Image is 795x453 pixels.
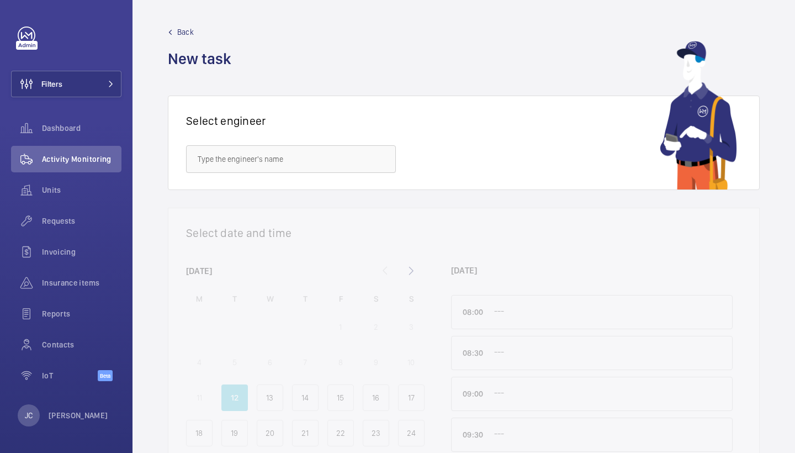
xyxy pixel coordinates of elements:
p: [PERSON_NAME] [49,410,108,421]
span: Contacts [42,339,121,350]
span: Dashboard [42,123,121,134]
span: Reports [42,308,121,319]
span: Requests [42,215,121,227]
p: JC [25,410,33,421]
span: Activity Monitoring [42,154,121,165]
span: Filters [41,78,62,89]
span: Insurance items [42,277,121,288]
h1: New task [168,49,238,69]
span: IoT [42,370,98,381]
input: Type the engineer's name [186,145,396,173]
img: mechanic using app [660,41,737,189]
span: Beta [98,370,113,381]
span: Invoicing [42,246,121,257]
span: Back [177,27,194,38]
span: Units [42,185,121,196]
h1: Select engineer [186,114,266,128]
button: Filters [11,71,121,97]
